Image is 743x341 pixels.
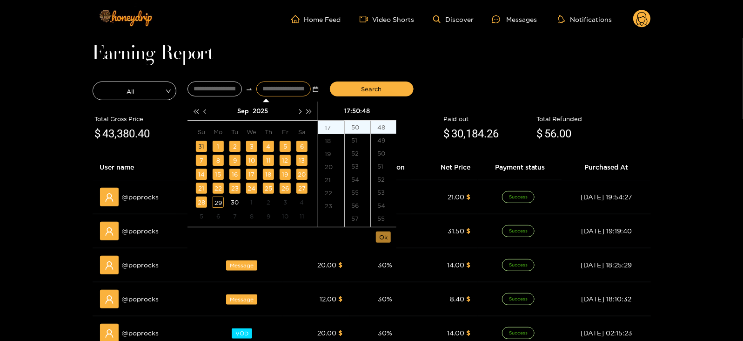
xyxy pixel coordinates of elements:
[318,121,344,134] div: 17
[246,169,257,180] div: 17
[581,227,632,234] span: [DATE] 19:19:40
[229,197,241,208] div: 30
[371,212,396,225] div: 55
[318,186,344,199] div: 22
[243,153,260,167] td: 2025-09-10
[229,169,241,180] div: 16
[227,167,243,181] td: 2025-09-16
[95,114,207,123] div: Total Gross Price
[232,328,252,339] span: VOD
[93,48,651,61] h1: Earning Report
[338,329,342,336] span: $
[210,209,227,223] td: 2025-10-06
[444,114,532,123] div: Paid out
[345,212,370,225] div: 57
[210,139,227,153] td: 2025-09-01
[246,86,253,93] span: to
[280,141,291,152] div: 5
[322,102,393,120] div: 17:50:48
[210,167,227,181] td: 2025-09-15
[502,191,535,203] span: Success
[227,124,243,139] th: Tu
[537,114,649,123] div: Total Refunded
[263,169,274,180] div: 18
[277,153,294,167] td: 2025-09-12
[361,84,382,94] span: Search
[371,147,396,160] div: 50
[345,199,370,212] div: 56
[466,329,470,336] span: $
[371,121,396,134] div: 48
[227,153,243,167] td: 2025-09-09
[318,199,344,212] div: 23
[193,181,210,195] td: 2025-09-21
[294,124,310,139] th: Sa
[246,141,257,152] div: 3
[378,295,392,302] span: 30 %
[196,169,207,180] div: 14
[246,86,253,93] span: swap-right
[193,209,210,223] td: 2025-10-05
[466,261,470,268] span: $
[260,124,277,139] th: Th
[376,232,391,243] button: Ok
[318,160,344,173] div: 20
[229,183,241,194] div: 23
[243,124,260,139] th: We
[246,197,257,208] div: 1
[294,209,310,223] td: 2025-10-11
[193,153,210,167] td: 2025-09-07
[502,225,535,237] span: Success
[296,141,308,152] div: 6
[210,181,227,195] td: 2025-09-22
[562,155,650,180] th: Purchased At
[371,134,396,147] div: 49
[318,147,344,160] div: 19
[545,127,557,140] span: 56
[213,169,224,180] div: 15
[226,260,257,271] span: Message
[294,181,310,195] td: 2025-09-27
[93,84,176,97] span: All
[135,127,150,140] span: .40
[246,183,257,194] div: 24
[450,295,464,302] span: 8.40
[196,155,207,166] div: 7
[263,141,274,152] div: 4
[213,141,224,152] div: 1
[318,134,344,147] div: 18
[294,139,310,153] td: 2025-09-06
[378,329,392,336] span: 30 %
[196,141,207,152] div: 31
[260,209,277,223] td: 2025-10-09
[105,295,114,304] span: user
[371,199,396,212] div: 54
[478,155,562,180] th: Payment status
[345,147,370,160] div: 52
[243,167,260,181] td: 2025-09-17
[122,192,159,202] span: @ poprocks
[444,125,450,143] span: $
[371,160,396,173] div: 51
[243,209,260,223] td: 2025-10-08
[243,181,260,195] td: 2025-09-24
[213,183,224,194] div: 22
[452,127,484,140] span: 30,184
[93,155,205,180] th: User name
[213,211,224,222] div: 6
[378,261,392,268] span: 30 %
[103,127,135,140] span: 43,380
[229,141,241,152] div: 2
[280,211,291,222] div: 10
[345,173,370,186] div: 54
[502,293,535,305] span: Success
[227,181,243,195] td: 2025-09-23
[277,139,294,153] td: 2025-09-05
[122,294,159,304] span: @ poprocks
[229,211,241,222] div: 7
[253,102,268,120] button: 2025
[581,329,632,336] span: [DATE] 02:15:23
[193,167,210,181] td: 2025-09-14
[466,193,470,200] span: $
[291,15,304,23] span: home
